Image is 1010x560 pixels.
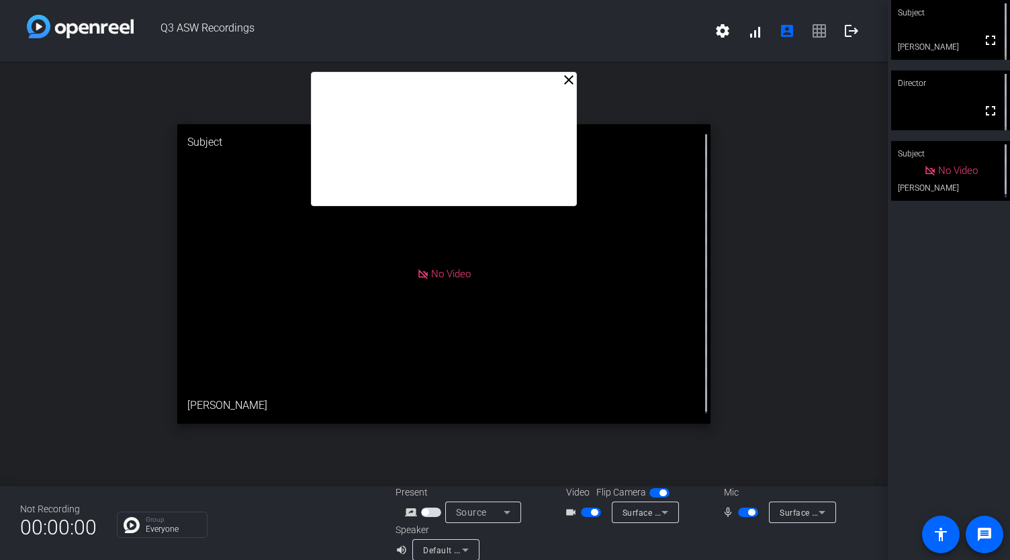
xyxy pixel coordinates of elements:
[146,525,200,533] p: Everyone
[938,165,978,177] span: No Video
[405,504,421,520] mat-icon: screen_share_outline
[565,504,581,520] mat-icon: videocam_outline
[177,124,710,160] div: Subject
[561,72,577,88] mat-icon: close
[722,504,738,520] mat-icon: mic_none
[933,526,949,543] mat-icon: accessibility
[566,485,590,500] span: Video
[843,23,860,39] mat-icon: logout
[982,103,999,119] mat-icon: fullscreen
[982,32,999,48] mat-icon: fullscreen
[396,542,412,558] mat-icon: volume_up
[20,502,97,516] div: Not Recording
[423,545,696,555] span: Default - Surface Omnisonic Speakers (Surface High Definition Audio)
[891,141,1010,167] div: Subject
[456,507,487,518] span: Source
[134,15,706,47] span: Q3 ASW Recordings
[396,485,530,500] div: Present
[710,485,845,500] div: Mic
[431,268,471,280] span: No Video
[396,523,476,537] div: Speaker
[146,516,200,523] p: Group
[20,511,97,544] span: 00:00:00
[891,71,1010,96] div: Director
[715,23,731,39] mat-icon: settings
[739,15,771,47] button: signal_cellular_alt
[779,23,795,39] mat-icon: account_box
[124,517,140,533] img: Chat Icon
[596,485,646,500] span: Flip Camera
[623,507,760,518] span: Surface Camera Front (045e:0990)
[976,526,993,543] mat-icon: message
[27,15,134,38] img: white-gradient.svg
